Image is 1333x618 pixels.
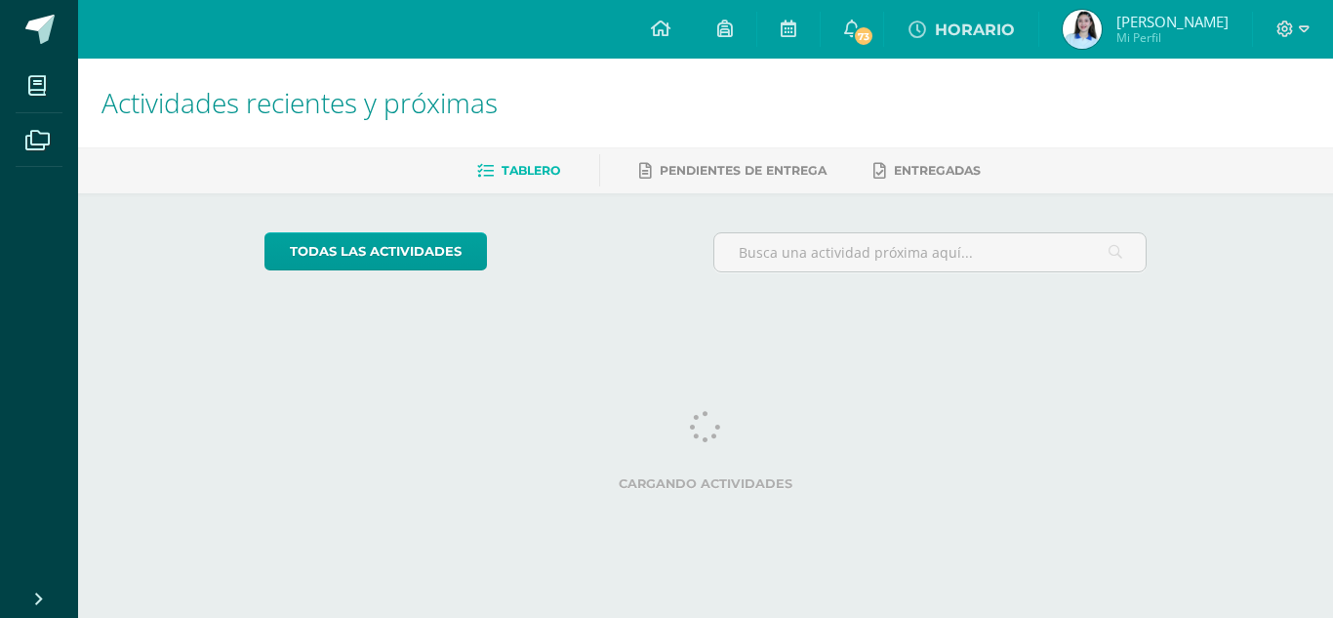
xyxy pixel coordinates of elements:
span: Mi Perfil [1116,29,1229,46]
span: Pendientes de entrega [660,163,827,178]
input: Busca una actividad próxima aquí... [714,233,1147,271]
span: HORARIO [934,21,1014,39]
label: Cargando actividades [264,476,1148,491]
span: Tablero [502,163,560,178]
a: Tablero [477,155,560,186]
a: Pendientes de entrega [639,155,827,186]
img: 3ed53ede1deba2f337be69f7eb2f8853.png [1063,10,1102,49]
a: todas las Actividades [264,232,487,270]
span: Entregadas [894,163,981,178]
span: 73 [852,25,873,47]
a: Entregadas [873,155,981,186]
span: [PERSON_NAME] [1116,12,1229,31]
span: Actividades recientes y próximas [101,84,498,121]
